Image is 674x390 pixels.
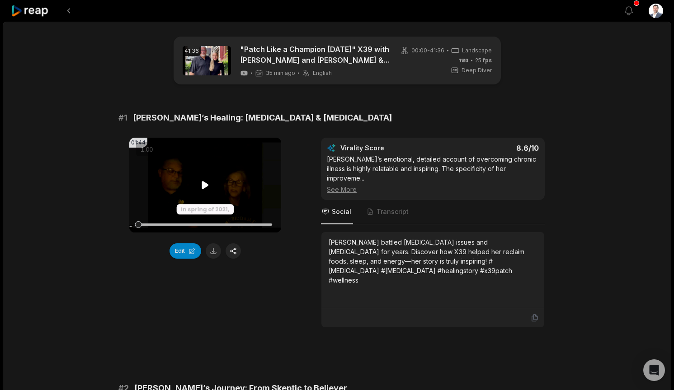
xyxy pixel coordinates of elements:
[442,144,539,153] div: 8.6 /10
[327,154,539,194] div: [PERSON_NAME]’s emotional, detailed account of overcoming chronic illness is highly relatable and...
[170,243,201,259] button: Edit
[240,44,390,65] a: "Patch Like a Champion [DATE]" X39 with [PERSON_NAME] and [PERSON_NAME] & [PERSON_NAME]
[133,111,392,124] span: [PERSON_NAME]’s Healing: [MEDICAL_DATA] & [MEDICAL_DATA]
[462,46,492,55] span: Landscape
[118,111,127,124] span: # 1
[332,207,351,216] span: Social
[475,56,492,65] span: 25
[377,207,409,216] span: Transcript
[327,185,539,194] div: See More
[313,70,332,77] span: English
[462,66,492,74] span: Deep Diver
[483,57,492,64] span: fps
[129,138,281,232] video: Your browser does not support mp4 format.
[321,200,545,224] nav: Tabs
[329,237,537,285] div: [PERSON_NAME] battled [MEDICAL_DATA] issues and [MEDICAL_DATA] for years. Discover how X39 helped...
[340,144,438,153] div: Virality Score
[266,70,295,77] span: 35 min ago
[643,359,665,381] div: Open Intercom Messenger
[411,46,444,55] span: 00:00 - 41:36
